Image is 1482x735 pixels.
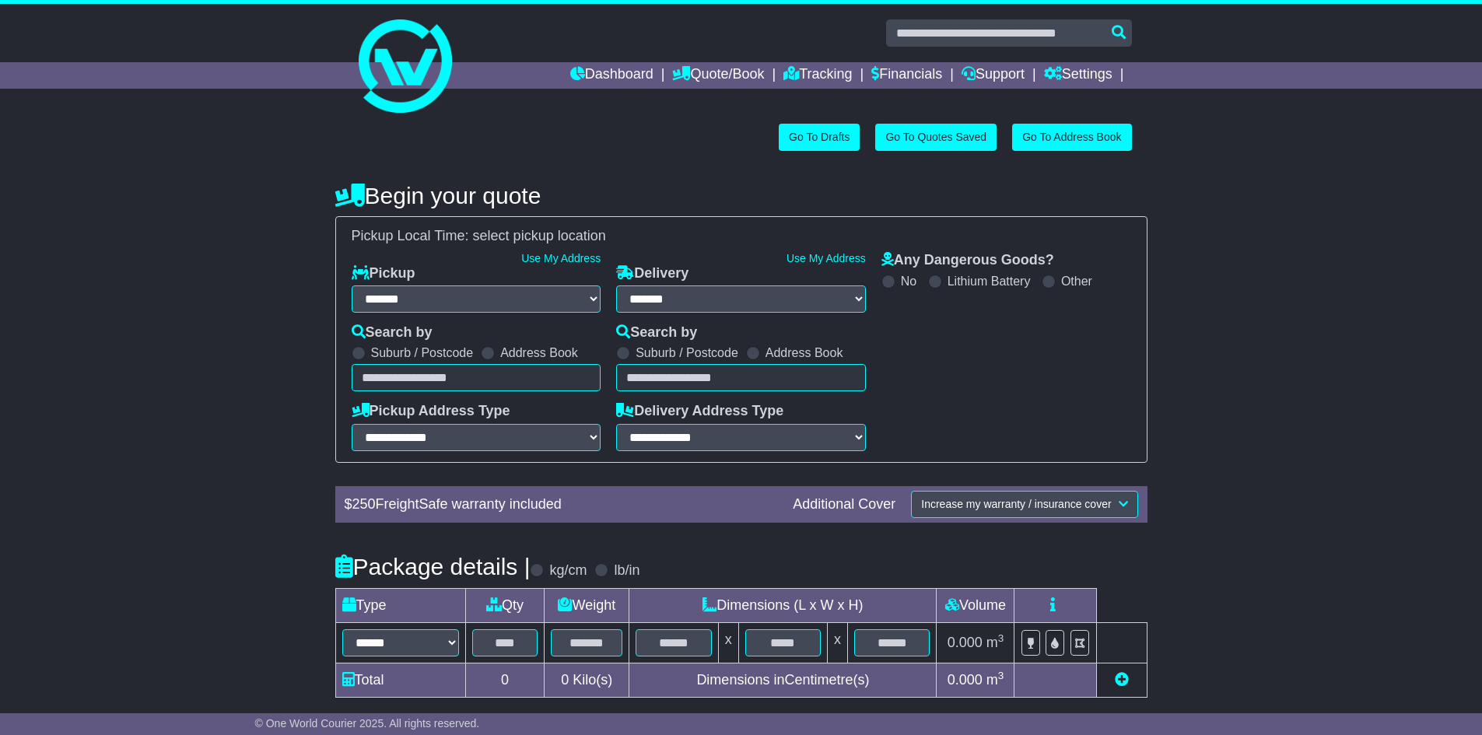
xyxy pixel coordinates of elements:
[616,324,697,341] label: Search by
[636,345,738,360] label: Suburb / Postcode
[901,274,916,289] label: No
[545,663,629,697] td: Kilo(s)
[783,62,852,89] a: Tracking
[371,345,474,360] label: Suburb / Postcode
[787,252,866,264] a: Use My Address
[998,632,1004,644] sup: 3
[1012,124,1131,151] a: Go To Address Book
[629,663,937,697] td: Dimensions in Centimetre(s)
[779,124,860,151] a: Go To Drafts
[570,62,653,89] a: Dashboard
[998,670,1004,681] sup: 3
[948,274,1031,289] label: Lithium Battery
[616,265,688,282] label: Delivery
[881,252,1054,269] label: Any Dangerous Goods?
[911,491,1137,518] button: Increase my warranty / insurance cover
[255,717,480,730] span: © One World Courier 2025. All rights reserved.
[828,622,848,663] td: x
[549,562,587,579] label: kg/cm
[962,62,1025,89] a: Support
[545,588,629,622] td: Weight
[616,403,783,420] label: Delivery Address Type
[629,588,937,622] td: Dimensions (L x W x H)
[500,345,578,360] label: Address Book
[335,663,465,697] td: Total
[875,124,997,151] a: Go To Quotes Saved
[614,562,639,579] label: lb/in
[986,635,1004,650] span: m
[561,672,569,688] span: 0
[785,496,903,513] div: Additional Cover
[335,554,531,579] h4: Package details |
[335,588,465,622] td: Type
[473,228,606,243] span: select pickup location
[352,403,510,420] label: Pickup Address Type
[986,672,1004,688] span: m
[335,183,1147,208] h4: Begin your quote
[672,62,764,89] a: Quote/Book
[521,252,601,264] a: Use My Address
[948,672,983,688] span: 0.000
[352,265,415,282] label: Pickup
[871,62,942,89] a: Financials
[352,496,376,512] span: 250
[1061,274,1092,289] label: Other
[766,345,843,360] label: Address Book
[921,498,1111,510] span: Increase my warranty / insurance cover
[1044,62,1112,89] a: Settings
[937,588,1014,622] td: Volume
[948,635,983,650] span: 0.000
[1115,672,1129,688] a: Add new item
[337,496,786,513] div: $ FreightSafe warranty included
[344,228,1139,245] div: Pickup Local Time:
[352,324,433,341] label: Search by
[465,663,545,697] td: 0
[465,588,545,622] td: Qty
[718,622,738,663] td: x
